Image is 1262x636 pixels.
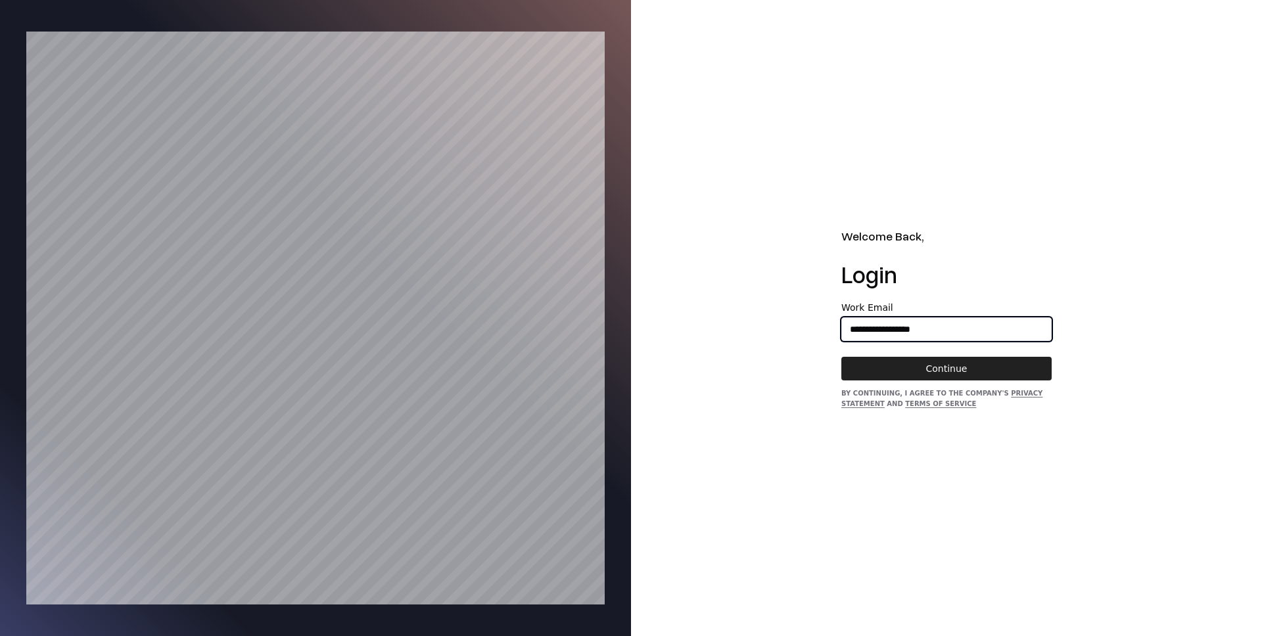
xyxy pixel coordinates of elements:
h1: Login [841,261,1052,287]
label: Work Email [841,303,1052,312]
div: By continuing, I agree to the Company's and [841,388,1052,409]
h2: Welcome Back, [841,227,1052,245]
button: Continue [841,357,1052,380]
a: Terms of Service [905,400,976,407]
a: Privacy Statement [841,390,1042,407]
